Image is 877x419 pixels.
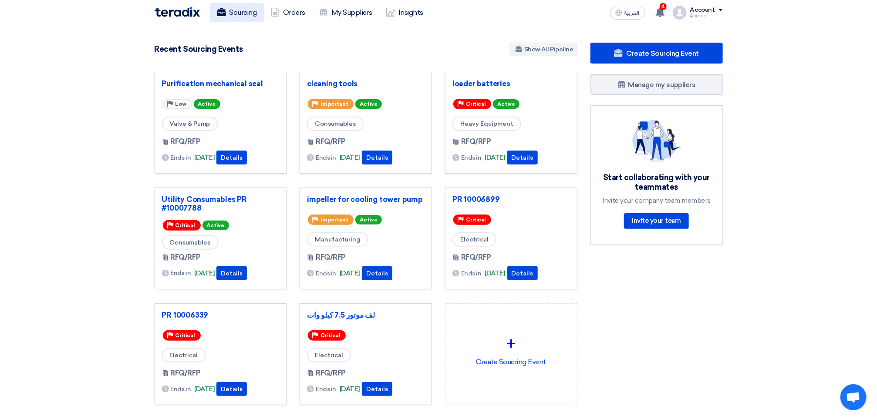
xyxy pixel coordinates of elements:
[601,197,712,204] div: Invite your company team members
[307,232,368,247] span: Manufacturing
[379,3,430,22] a: Insights
[194,384,215,394] span: [DATE]
[466,217,486,223] span: Critical
[175,222,196,228] span: Critical
[320,217,348,223] span: Important
[624,10,640,16] span: العربية
[216,382,247,396] button: Details
[316,153,336,162] span: Ends in
[307,195,425,204] a: impeller for cooling tower pump
[461,137,491,147] span: RFQ/RFP
[355,99,382,109] span: Active
[461,153,482,162] span: Ends in
[673,6,687,20] img: profile_test.png
[452,79,570,88] a: loader batteries
[485,268,506,278] span: [DATE]
[316,137,346,147] span: RFQ/RFP
[690,13,723,18] div: ِAhmed
[155,7,200,17] img: Teradix logo
[624,213,688,229] a: Invite your team
[507,266,538,280] button: Details
[362,266,392,280] button: Details
[162,117,218,131] span: Valve & Pump
[316,252,346,263] span: RFQ/RFP
[307,117,364,131] span: Consumables
[452,195,570,204] a: PR 10006899
[362,151,392,164] button: Details
[507,151,538,164] button: Details
[452,232,496,247] span: Electrical
[171,368,201,379] span: RFQ/RFP
[590,74,723,95] a: Manage my suppliers
[340,384,360,394] span: [DATE]
[202,221,229,230] span: Active
[175,332,196,339] span: Critical
[194,153,215,163] span: [DATE]
[162,235,219,250] span: Consumables
[320,101,348,107] span: Important
[307,79,425,88] a: cleaning tools
[307,348,351,362] span: Electrical
[162,79,280,88] a: Purification mechanical seal
[162,311,280,319] a: PR 10006339
[171,268,191,278] span: Ends in
[194,99,220,109] span: Active
[452,331,570,357] div: +
[162,348,206,362] span: Electrical
[601,173,712,192] div: Start collaborating with your teammates
[632,120,681,162] img: invite_your_team.svg
[485,153,506,163] span: [DATE]
[610,6,645,20] button: العربية
[355,215,382,225] span: Active
[316,385,336,394] span: Ends in
[175,101,187,107] span: Low
[320,332,341,339] span: Critical
[171,153,191,162] span: Ends in
[171,137,201,147] span: RFQ/RFP
[316,368,346,379] span: RFQ/RFP
[466,101,486,107] span: Critical
[162,195,280,212] a: Utility Consumables PR #10007788
[171,252,201,263] span: RFQ/RFP
[362,382,392,396] button: Details
[626,49,699,57] span: Create Sourcing Event
[660,3,667,10] span: 4
[340,268,360,278] span: [DATE]
[510,43,577,56] a: Show All Pipeline
[312,3,379,22] a: My Suppliers
[216,266,247,280] button: Details
[690,7,715,14] div: Account
[452,311,570,387] div: Create Soucring Event
[493,99,519,109] span: Active
[316,269,336,278] span: Ends in
[216,151,247,164] button: Details
[194,268,215,278] span: [DATE]
[155,44,243,54] h4: Recent Sourcing Events
[307,311,425,319] a: لف موتور 7.5 كيلو وات
[264,3,312,22] a: Orders
[461,252,491,263] span: RFQ/RFP
[210,3,264,22] a: Sourcing
[461,269,482,278] span: Ends in
[840,384,867,410] a: Open chat
[452,117,521,131] span: Heavy Equipment
[340,153,360,163] span: [DATE]
[171,385,191,394] span: Ends in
